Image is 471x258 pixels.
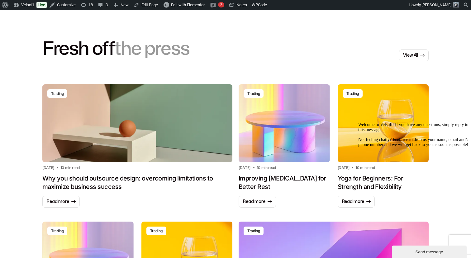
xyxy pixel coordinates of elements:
[42,174,232,191] h1: Why you should outsource design: overcoming limitations to maximize business success
[2,2,115,27] span: Welcome to Velsoft! If you have any questions, simply reply to this message. Not feeling chatty? ...
[42,39,190,59] h2: Fresh off
[247,228,260,233] div: Trading
[51,228,64,233] div: Trading
[36,2,47,8] a: Live
[338,174,429,191] h1: Yoga for Beginners: For Strength and Flexibility
[346,91,359,96] div: Trading
[421,2,451,7] span: [PERSON_NAME]
[51,91,64,96] div: Trading
[356,120,468,242] iframe: chat widget
[150,228,163,233] div: Trading
[399,49,429,61] a: View All
[171,2,205,7] span: Edit with Elementor
[392,244,468,258] iframe: chat widget
[342,199,364,205] span: Read more
[42,196,80,208] a: Read more
[239,174,330,191] h1: Improving [MEDICAL_DATA] for Better Rest
[257,165,276,170] h2: 10 min read
[2,2,115,27] div: Welcome to Velsoft! If you have any questions, simply reply to this message.Not feeling chatty? F...
[60,165,80,170] h2: 10 min read
[243,199,265,205] span: Read more
[239,165,250,170] h2: [DATE]
[46,199,69,205] span: Read more
[114,40,189,58] span: the press
[42,165,54,170] h2: [DATE]
[247,91,260,96] div: Trading
[403,52,418,59] span: View All
[220,2,222,7] span: 2
[338,196,375,208] a: Read more
[338,165,350,170] h2: [DATE]
[239,196,276,208] a: Read more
